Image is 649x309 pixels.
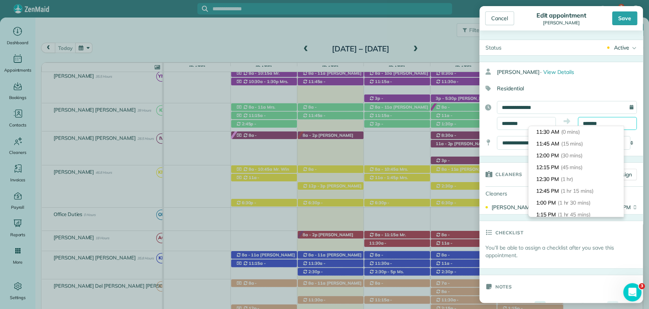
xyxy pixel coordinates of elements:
[486,244,643,259] p: You’ll be able to assign a checklist after you save this appointment.
[561,152,583,159] span: (30 mins)
[561,176,573,183] span: (1 hr)
[561,140,583,147] span: (15 mins)
[558,199,590,206] span: (1 hr 30 mins)
[495,275,512,298] h3: Notes
[528,173,624,185] li: 12:30 PM
[528,209,624,221] li: 1:15 PM
[497,65,643,79] div: [PERSON_NAME]
[561,128,580,135] span: (0 mins)
[535,301,546,309] div: 0
[561,187,593,194] span: (1 hr 15 mins)
[528,162,624,173] li: 12:15 PM
[639,283,645,289] span: 3
[614,44,629,51] div: Active
[528,138,624,150] li: 11:45 AM
[479,40,508,55] div: Status
[485,11,514,25] div: Cancel
[492,203,550,211] div: [PERSON_NAME]
[495,221,524,244] h3: Checklist
[495,163,522,186] h3: Cleaners
[540,69,541,75] span: ·
[528,150,624,162] li: 12:00 PM
[528,197,624,209] li: 1:00 PM
[558,211,590,218] span: (1 hr 45 mins)
[561,164,583,171] span: (45 mins)
[580,301,604,309] div: Customer
[479,187,533,200] div: Cleaners
[534,20,588,26] div: [PERSON_NAME]
[528,185,624,197] li: 12:45 PM
[543,69,574,75] span: View Details
[500,301,532,309] div: Appointment
[528,126,624,138] li: 11:30 AM
[607,301,618,309] div: 1
[612,11,637,25] div: Save
[534,11,588,19] div: Edit appointment
[479,82,637,95] div: Residential
[623,283,641,301] iframe: Intercom live chat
